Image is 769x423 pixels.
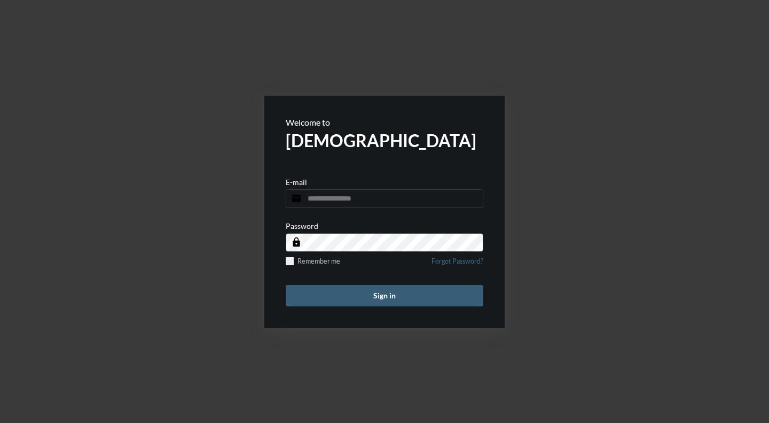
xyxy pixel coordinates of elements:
[431,257,483,272] a: Forgot Password?
[286,130,483,151] h2: [DEMOGRAPHIC_DATA]
[286,117,483,127] p: Welcome to
[286,285,483,306] button: Sign in
[286,257,340,265] label: Remember me
[286,221,318,230] p: Password
[286,178,307,187] p: E-mail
